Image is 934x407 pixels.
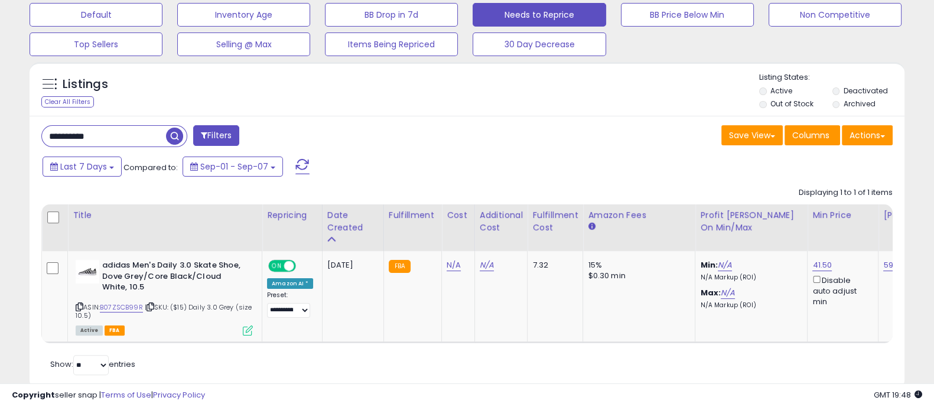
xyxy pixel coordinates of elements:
strong: Copyright [12,389,55,401]
b: Min: [700,259,718,271]
button: Needs to Reprice [473,3,606,27]
div: Min Price [812,209,873,222]
button: Sep-01 - Sep-07 [183,157,283,177]
label: Deactivated [843,86,887,96]
span: FBA [105,325,125,336]
small: FBA [389,260,411,273]
th: The percentage added to the cost of goods (COGS) that forms the calculator for Min & Max prices. [695,204,808,251]
button: Save View [721,125,783,145]
span: Columns [792,129,829,141]
div: [DATE] [327,260,375,271]
div: seller snap | | [12,390,205,401]
div: Amazon Fees [588,209,690,222]
span: 2025-09-15 19:48 GMT [874,389,922,401]
div: ASIN: [76,260,253,334]
button: Actions [842,125,893,145]
a: 41.50 [812,259,832,271]
button: Selling @ Max [177,32,310,56]
label: Archived [843,99,875,109]
p: Listing States: [759,72,904,83]
span: Compared to: [123,162,178,173]
img: 31zIqMxfSIL._SL40_.jpg [76,260,99,284]
b: Max: [700,287,721,298]
button: BB Price Below Min [621,3,754,27]
div: Fulfillment Cost [532,209,578,234]
button: Items Being Repriced [325,32,458,56]
a: Terms of Use [101,389,151,401]
button: Default [30,3,162,27]
span: | SKU: ($15) Daily 3.0 Grey (size 10.5) [76,302,252,320]
a: B07ZSCB99R [100,302,143,312]
button: Non Competitive [769,3,902,27]
span: Last 7 Days [60,161,107,172]
label: Out of Stock [770,99,813,109]
a: N/A [721,287,735,299]
p: N/A Markup (ROI) [700,273,798,282]
span: OFF [294,261,313,271]
div: 7.32 [532,260,574,271]
span: All listings currently available for purchase on Amazon [76,325,103,336]
p: N/A Markup (ROI) [700,301,798,310]
div: Additional Cost [480,209,523,234]
div: 15% [588,260,686,271]
div: Displaying 1 to 1 of 1 items [799,187,893,198]
a: N/A [718,259,732,271]
div: Preset: [267,291,313,317]
div: Amazon AI * [267,278,313,289]
a: Privacy Policy [153,389,205,401]
button: Top Sellers [30,32,162,56]
button: Columns [785,125,840,145]
button: Filters [193,125,239,146]
div: $0.30 min [588,271,686,281]
div: Title [73,209,257,222]
div: Profit [PERSON_NAME] on Min/Max [700,209,802,234]
a: N/A [480,259,494,271]
a: 59.00 [883,259,904,271]
h5: Listings [63,76,108,93]
span: Show: entries [50,359,135,370]
div: Cost [447,209,470,222]
div: Repricing [267,209,317,222]
button: BB Drop in 7d [325,3,458,27]
a: N/A [447,259,461,271]
label: Active [770,86,792,96]
span: Sep-01 - Sep-07 [200,161,268,172]
small: Amazon Fees. [588,222,595,232]
div: Disable auto adjust min [812,273,869,307]
span: ON [269,261,284,271]
div: Clear All Filters [41,96,94,108]
div: Date Created [327,209,379,234]
div: Fulfillment [389,209,437,222]
button: Last 7 Days [43,157,122,177]
button: Inventory Age [177,3,310,27]
button: 30 Day Decrease [473,32,606,56]
b: adidas Men's Daily 3.0 Skate Shoe, Dove Grey/Core Black/Cloud White, 10.5 [102,260,246,296]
